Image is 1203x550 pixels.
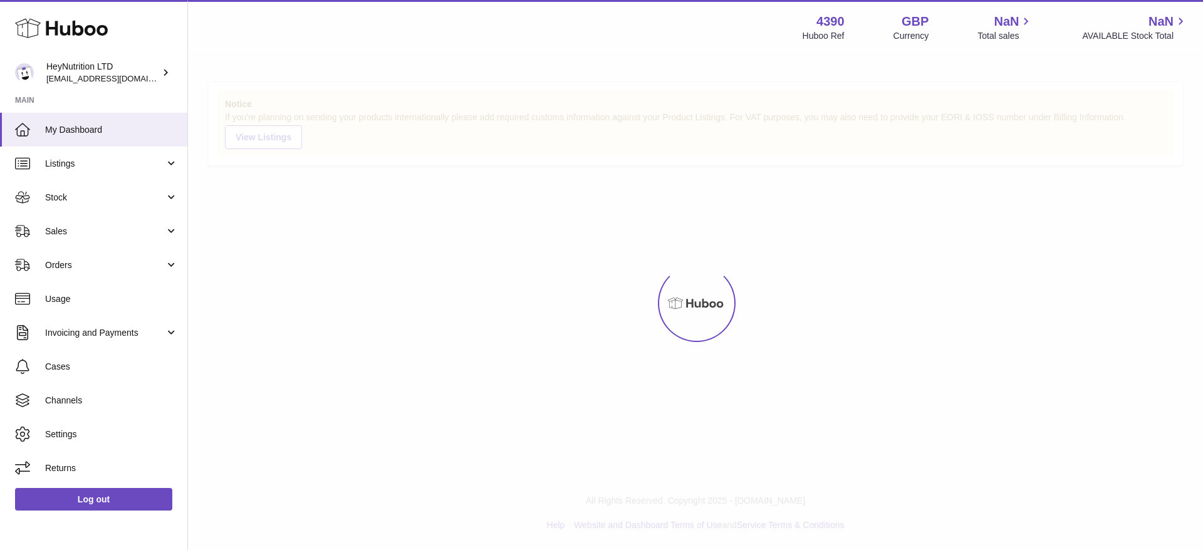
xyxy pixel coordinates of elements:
[45,259,165,271] span: Orders
[893,30,929,42] div: Currency
[45,327,165,339] span: Invoicing and Payments
[15,63,34,82] img: internalAdmin-4390@internal.huboo.com
[803,30,845,42] div: Huboo Ref
[45,226,165,237] span: Sales
[1082,30,1188,42] span: AVAILABLE Stock Total
[977,13,1033,42] a: NaN Total sales
[46,73,184,83] span: [EMAIL_ADDRESS][DOMAIN_NAME]
[902,13,929,30] strong: GBP
[45,124,178,136] span: My Dashboard
[45,158,165,170] span: Listings
[1148,13,1174,30] span: NaN
[45,361,178,373] span: Cases
[15,488,172,511] a: Log out
[977,30,1033,42] span: Total sales
[994,13,1019,30] span: NaN
[45,395,178,407] span: Channels
[46,61,159,85] div: HeyNutrition LTD
[45,192,165,204] span: Stock
[45,428,178,440] span: Settings
[1082,13,1188,42] a: NaN AVAILABLE Stock Total
[816,13,845,30] strong: 4390
[45,462,178,474] span: Returns
[45,293,178,305] span: Usage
